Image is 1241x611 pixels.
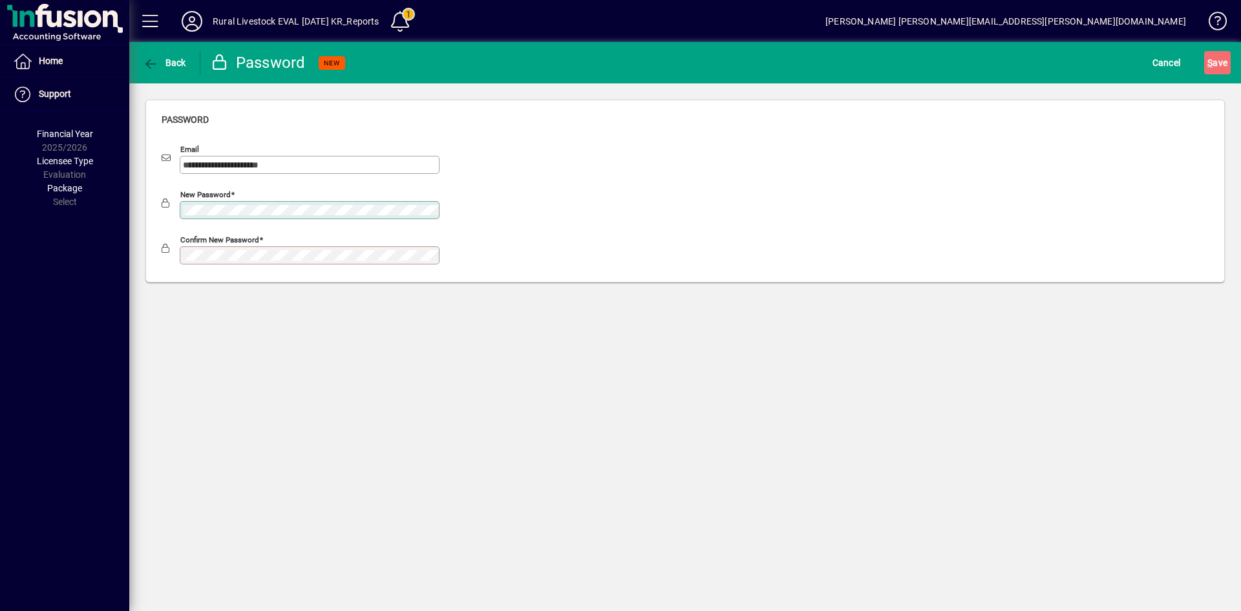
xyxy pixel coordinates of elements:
a: Knowledge Base [1199,3,1225,45]
div: Password [210,52,306,73]
span: ave [1207,52,1227,73]
span: Licensee Type [37,156,93,166]
button: Back [140,51,189,74]
span: Financial Year [37,129,93,139]
mat-label: Email [180,145,199,154]
span: NEW [324,59,340,67]
span: Back [143,58,186,68]
mat-label: New password [180,190,231,199]
span: Package [47,183,82,193]
div: Rural Livestock EVAL [DATE] KR_Reports [213,11,379,32]
span: S [1207,58,1213,68]
button: Profile [171,10,213,33]
a: Home [6,45,129,78]
span: Password [162,114,209,125]
span: Home [39,56,63,66]
a: Support [6,78,129,111]
span: Cancel [1152,52,1181,73]
button: Save [1204,51,1231,74]
div: [PERSON_NAME] [PERSON_NAME][EMAIL_ADDRESS][PERSON_NAME][DOMAIN_NAME] [825,11,1186,32]
mat-label: Confirm new password [180,235,259,244]
app-page-header-button: Back [129,51,200,74]
button: Cancel [1149,51,1184,74]
span: Support [39,89,71,99]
